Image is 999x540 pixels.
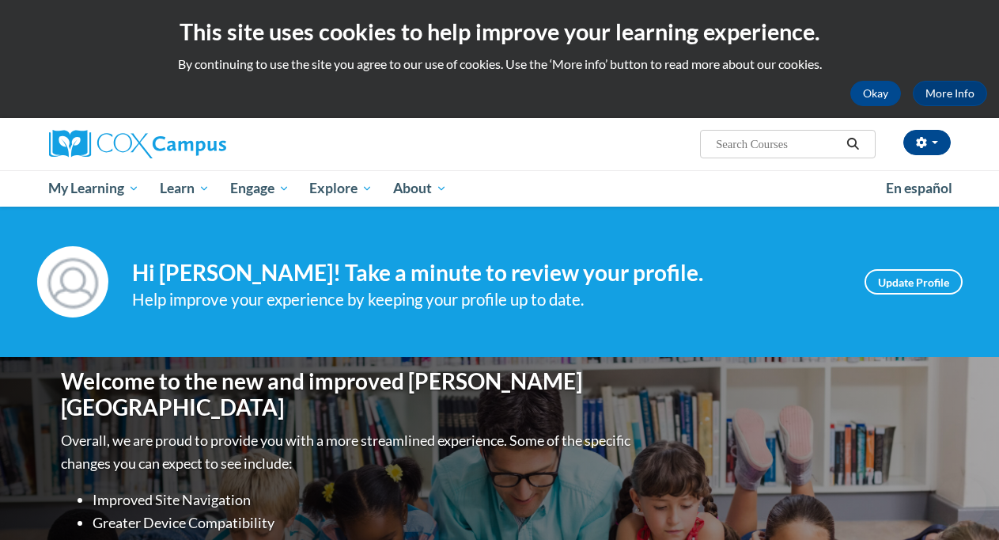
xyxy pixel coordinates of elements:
[61,368,634,421] h1: Welcome to the new and improved [PERSON_NAME][GEOGRAPHIC_DATA]
[49,130,334,158] a: Cox Campus
[230,179,289,198] span: Engage
[886,180,952,196] span: En español
[93,489,634,511] li: Improved Site Navigation
[12,55,987,73] p: By continuing to use the site you agree to our use of cookies. Use the ‘More info’ button to read...
[850,81,901,106] button: Okay
[309,179,373,198] span: Explore
[876,172,963,205] a: En español
[841,135,865,154] button: Search
[714,135,841,154] input: Search Courses
[913,81,987,106] a: More Info
[49,130,226,158] img: Cox Campus
[48,179,139,198] span: My Learning
[936,477,986,527] iframe: Button to launch messaging window
[393,179,447,198] span: About
[132,260,841,287] h4: Hi [PERSON_NAME]! Take a minute to review your profile.
[39,170,150,207] a: My Learning
[903,130,951,155] button: Account Settings
[12,16,987,48] h2: This site uses cookies to help improve your learning experience.
[220,170,300,207] a: Engage
[149,170,220,207] a: Learn
[93,511,634,534] li: Greater Device Compatibility
[299,170,383,207] a: Explore
[160,179,210,198] span: Learn
[37,246,108,318] img: Profile Image
[61,429,634,475] p: Overall, we are proud to provide you with a more streamlined experience. Some of the specific cha...
[383,170,457,207] a: About
[865,269,963,295] a: Update Profile
[132,287,841,313] div: Help improve your experience by keeping your profile up to date.
[37,170,963,207] div: Main menu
